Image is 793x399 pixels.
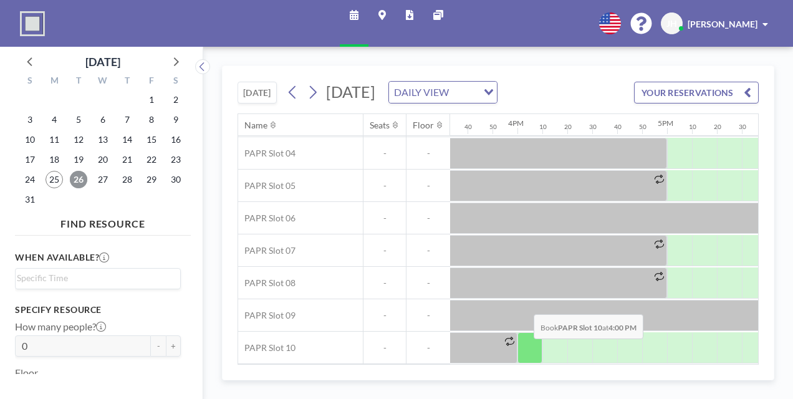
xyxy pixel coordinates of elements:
span: Wednesday, August 6, 2025 [94,111,112,128]
span: Thursday, August 14, 2025 [118,131,136,148]
input: Search for option [17,271,173,285]
span: Saturday, August 2, 2025 [167,91,185,108]
div: T [115,74,139,90]
button: [DATE] [238,82,277,103]
span: - [406,148,450,159]
span: Friday, August 1, 2025 [143,91,160,108]
div: S [18,74,42,90]
span: Book at [534,314,643,339]
div: 20 [714,123,721,131]
span: Friday, August 22, 2025 [143,151,160,168]
span: - [406,310,450,321]
span: - [363,180,406,191]
div: M [42,74,67,90]
b: 4:00 PM [608,323,637,332]
span: Thursday, August 7, 2025 [118,111,136,128]
span: Saturday, August 30, 2025 [167,171,185,188]
span: - [406,245,450,256]
div: 30 [739,123,746,131]
span: Monday, August 4, 2025 [46,111,63,128]
span: PAPR Slot 07 [238,245,296,256]
span: JH [666,18,677,29]
div: 30 [589,123,597,131]
span: - [363,213,406,224]
div: 5PM [658,118,673,128]
div: Seats [370,120,390,131]
span: PAPR Slot 10 [238,342,296,353]
div: [DATE] [85,53,120,70]
div: Search for option [389,82,497,103]
span: - [406,277,450,289]
span: Sunday, August 31, 2025 [21,191,39,208]
span: DAILY VIEW [392,84,451,100]
span: Tuesday, August 5, 2025 [70,111,87,128]
span: Sunday, August 10, 2025 [21,131,39,148]
span: - [406,342,450,353]
div: 40 [614,123,622,131]
h4: FIND RESOURCE [15,213,191,230]
div: S [163,74,188,90]
span: PAPR Slot 04 [238,148,296,159]
span: - [363,245,406,256]
span: Thursday, August 21, 2025 [118,151,136,168]
span: - [406,213,450,224]
div: Search for option [16,269,180,287]
div: 50 [489,123,497,131]
span: Tuesday, August 12, 2025 [70,131,87,148]
button: + [166,335,181,357]
label: How many people? [15,320,106,333]
div: Name [244,120,267,131]
span: Saturday, August 23, 2025 [167,151,185,168]
span: Sunday, August 24, 2025 [21,171,39,188]
div: 4PM [508,118,524,128]
span: Monday, August 11, 2025 [46,131,63,148]
div: 50 [639,123,646,131]
span: Friday, August 15, 2025 [143,131,160,148]
button: YOUR RESERVATIONS [634,82,759,103]
h3: Specify resource [15,304,181,315]
span: Saturday, August 16, 2025 [167,131,185,148]
span: Monday, August 25, 2025 [46,171,63,188]
span: Sunday, August 3, 2025 [21,111,39,128]
span: - [406,180,450,191]
div: F [139,74,163,90]
div: T [67,74,91,90]
span: Wednesday, August 13, 2025 [94,131,112,148]
span: - [363,310,406,321]
span: [DATE] [326,82,375,101]
span: Tuesday, August 19, 2025 [70,151,87,168]
b: PAPR Slot 10 [558,323,602,332]
span: Friday, August 8, 2025 [143,111,160,128]
span: PAPR Slot 09 [238,310,296,321]
span: PAPR Slot 06 [238,213,296,224]
div: Floor [413,120,434,131]
div: 10 [539,123,547,131]
span: PAPR Slot 05 [238,180,296,191]
span: Sunday, August 17, 2025 [21,151,39,168]
span: - [363,148,406,159]
div: 40 [464,123,472,131]
span: Monday, August 18, 2025 [46,151,63,168]
div: 20 [564,123,572,131]
button: - [151,335,166,357]
span: Wednesday, August 20, 2025 [94,151,112,168]
span: [PERSON_NAME] [688,19,757,29]
span: - [363,277,406,289]
label: Floor [15,367,38,379]
span: Saturday, August 9, 2025 [167,111,185,128]
span: Friday, August 29, 2025 [143,171,160,188]
span: Thursday, August 28, 2025 [118,171,136,188]
span: Wednesday, August 27, 2025 [94,171,112,188]
img: organization-logo [20,11,45,36]
div: W [91,74,115,90]
input: Search for option [453,84,476,100]
span: Tuesday, August 26, 2025 [70,171,87,188]
div: 10 [689,123,696,131]
span: - [363,342,406,353]
span: PAPR Slot 08 [238,277,296,289]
